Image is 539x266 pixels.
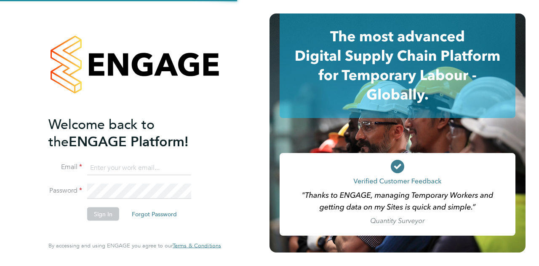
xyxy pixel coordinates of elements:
[48,116,213,150] h2: ENGAGE Platform!
[125,207,184,221] button: Forgot Password
[48,242,221,249] span: By accessing and using ENGAGE you agree to our
[87,207,119,221] button: Sign In
[48,186,82,195] label: Password
[48,163,82,172] label: Email
[48,116,155,150] span: Welcome back to the
[173,242,221,249] a: Terms & Conditions
[87,160,191,175] input: Enter your work email...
